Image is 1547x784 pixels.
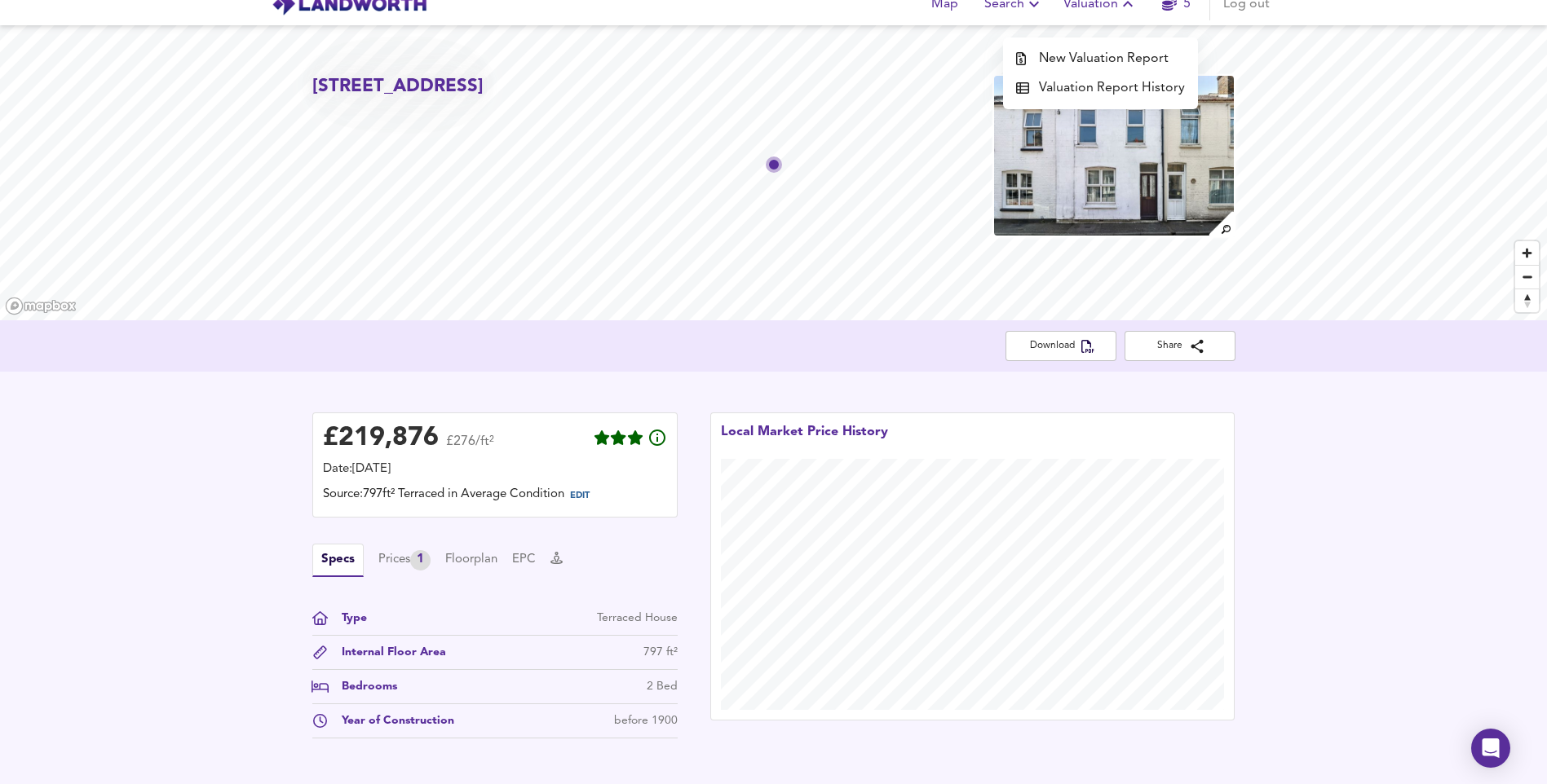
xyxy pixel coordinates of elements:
div: Bedrooms [329,678,397,695]
div: Prices [378,550,431,570]
button: EPC [512,551,536,569]
a: New Valuation Report [1003,44,1198,73]
span: Share [1138,337,1222,355]
div: Source: 797ft² Terraced in Average Condition [323,486,667,507]
span: EDIT [570,491,590,500]
a: Mapbox homepage [5,297,77,315]
div: before 1900 [614,712,678,729]
span: Download [1019,337,1103,355]
img: search [1207,209,1235,238]
div: Terraced House [597,610,678,627]
h2: [STREET_ADDRESS] [312,74,484,99]
div: 1 [410,550,431,570]
div: Local Market Price History [721,423,888,459]
button: Floorplan [445,551,497,569]
div: Open Intercom Messenger [1471,729,1510,768]
div: £ 219,876 [323,426,439,451]
img: property [992,74,1235,237]
div: Internal Floor Area [329,644,446,661]
button: Reset bearing to north [1515,288,1539,312]
div: 797 ft² [643,644,678,661]
span: £276/ft² [446,435,494,459]
span: Zoom out [1515,266,1539,288]
button: Share [1125,331,1235,361]
button: Zoom out [1515,265,1539,288]
button: Zoom in [1515,241,1539,265]
div: Date: [DATE] [323,460,667,478]
div: Year of Construction [329,712,454,729]
div: Type [329,610,367,627]
button: Prices1 [378,550,431,570]
button: Specs [312,544,364,577]
button: Download [1006,331,1116,361]
a: Valuation Report History [1003,73,1198,103]
div: 2 Bed [647,678,678,695]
